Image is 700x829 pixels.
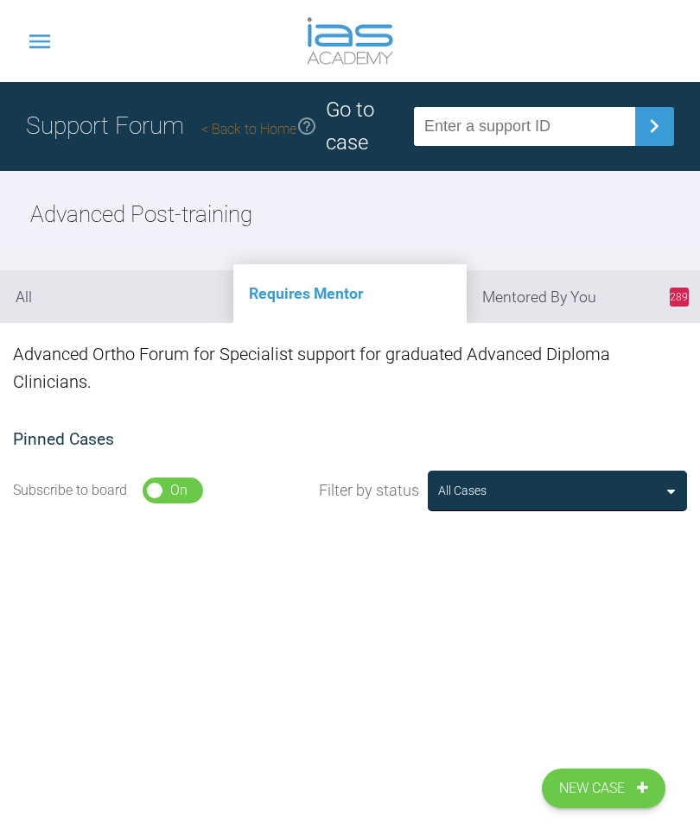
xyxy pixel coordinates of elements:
img: help.e70b9f3d.svg [296,116,317,136]
a: Back to Home [201,121,296,137]
div: Advanced Ortho Forum for Specialist support for graduated Advanced Diploma Clinicians. [13,323,687,413]
li: Mentored By You [467,270,700,323]
h1: Support Forum [26,107,296,146]
li: Requires Mentor [233,264,467,323]
h2: Advanced Post-training [30,197,252,233]
div: Subscribe to board [13,479,127,502]
a: New Case [542,769,665,808]
div: All Cases [438,481,487,500]
h2: Pinned Cases [13,427,687,453]
input: Enter a support ID [414,107,635,146]
img: logo-light.3e3ef733.png [307,17,393,65]
img: chevronRight.28bd32b0.svg [640,112,668,140]
div: Go to case [326,93,405,160]
div: On [170,479,188,502]
span: 289 [670,288,689,307]
span: New Case [559,777,628,800]
span: Filter by status [319,478,419,503]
